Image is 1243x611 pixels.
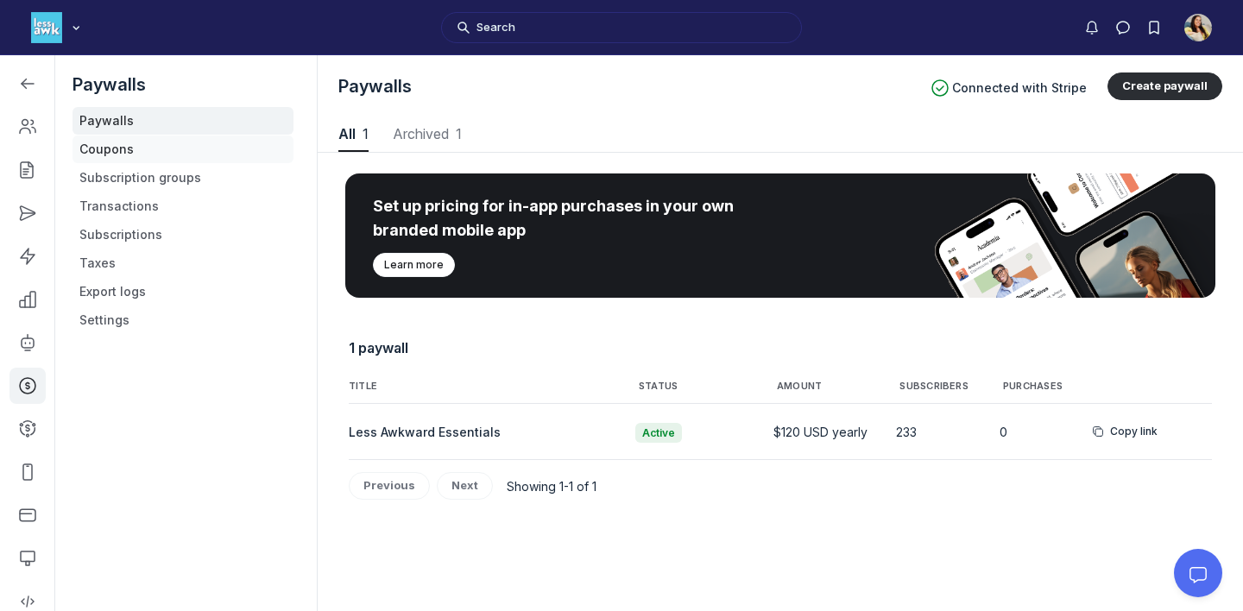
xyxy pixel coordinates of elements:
button: Less Awkward Hub logo [31,10,85,45]
button: Archived1 [389,117,464,152]
a: Transactions [73,192,293,220]
span: Less Awkward Essentials [349,425,501,439]
span: 1 [456,125,462,142]
h1: Paywalls [338,74,918,98]
div: Set up pricing for in-app purchases in your own branded mobile app [373,194,780,243]
a: Subscription groups [73,164,293,192]
button: Create paywall [1107,72,1222,100]
span: Next [451,478,478,492]
img: Less Awkward Hub logo [31,12,62,43]
span: Active [635,423,682,443]
span: 1 paywall [349,339,408,356]
button: Notifications [1076,12,1107,43]
button: Copy link [1093,423,1158,440]
span: Archived [389,127,464,141]
a: Coupons [73,135,293,163]
button: Search [441,12,802,43]
span: AMOUNT [777,381,822,393]
a: Settings [73,306,293,334]
header: Page Header [318,55,1243,153]
button: Bookmarks [1139,12,1170,43]
button: All1 [338,117,369,152]
button: Circle support widget [1174,549,1222,597]
span: STATUS [639,381,678,393]
button: Learn more [373,253,455,277]
span: Connected with Stripe [952,79,1087,97]
button: User menu options [1184,14,1212,41]
span: Subscribers [899,381,969,393]
span: All [338,127,369,141]
a: Paywalls [73,107,293,135]
span: $120 USD yearly [773,425,868,439]
span: Copy link [1110,425,1158,438]
h5: Paywalls [73,72,293,97]
a: 233 [896,425,917,439]
span: Purchases [1003,381,1063,393]
span: Showing 1-1 of 1 [507,479,596,494]
button: Previous [349,472,430,500]
button: Direct messages [1107,12,1139,43]
a: 0 [1000,425,1007,439]
span: 1 [363,125,369,142]
a: Taxes [73,249,293,277]
button: Next [437,472,493,500]
a: Subscriptions [73,221,293,249]
span: Previous [363,478,415,492]
a: Export logs [73,278,293,305]
span: TITLE [349,381,377,393]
